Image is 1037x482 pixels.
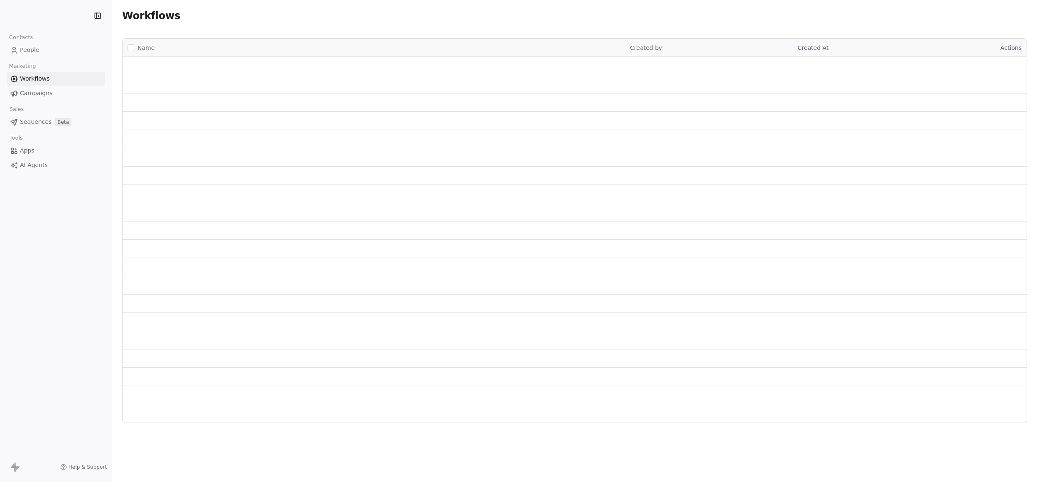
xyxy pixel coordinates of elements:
a: SequencesBeta [7,115,105,129]
span: Sequences [20,118,52,126]
a: Help & Support [60,464,107,470]
span: Contacts [5,31,37,44]
span: Campaigns [20,89,52,98]
span: Created by [630,44,662,51]
a: Apps [7,144,105,157]
span: Workflows [20,74,50,83]
span: Created At [798,44,829,51]
span: Name [138,44,155,52]
span: Apps [20,146,34,155]
span: Help & Support [69,464,107,470]
span: Tools [6,132,26,144]
span: AI Agents [20,161,48,170]
a: AI Agents [7,158,105,172]
span: People [20,46,39,54]
a: Workflows [7,72,105,86]
span: Sales [6,103,27,116]
a: People [7,43,105,57]
span: Workflows [122,10,180,22]
a: Campaigns [7,86,105,100]
span: Actions [1000,44,1022,51]
span: Beta [55,118,71,126]
span: Marketing [5,60,39,72]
